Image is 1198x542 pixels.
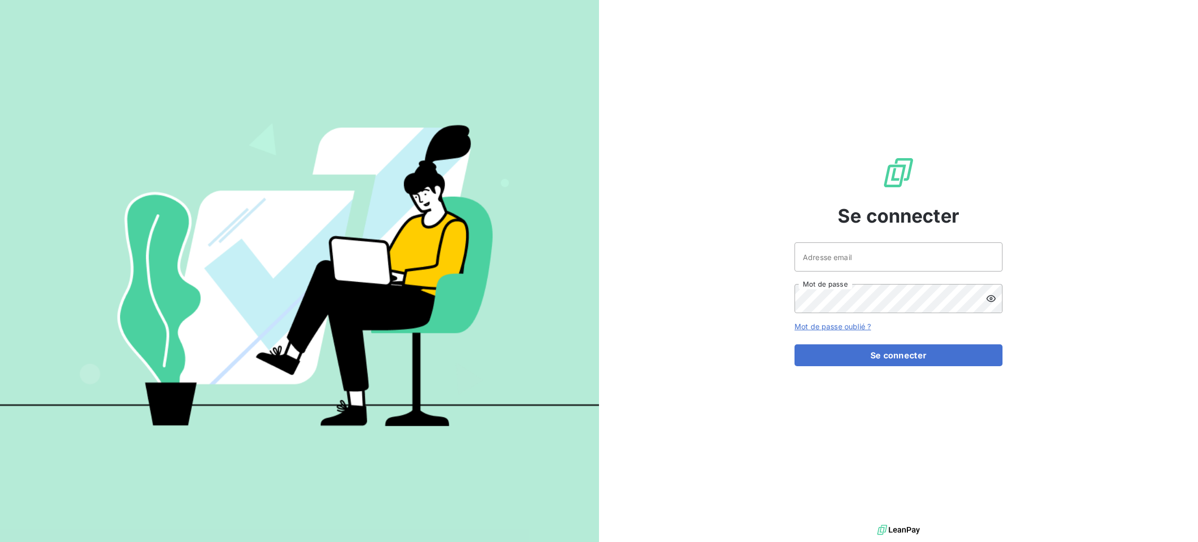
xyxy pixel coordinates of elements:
a: Mot de passe oublié ? [795,322,871,331]
img: logo [877,522,920,538]
button: Se connecter [795,344,1002,366]
span: Se connecter [838,202,959,230]
img: Logo LeanPay [882,156,915,189]
input: placeholder [795,242,1002,272]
